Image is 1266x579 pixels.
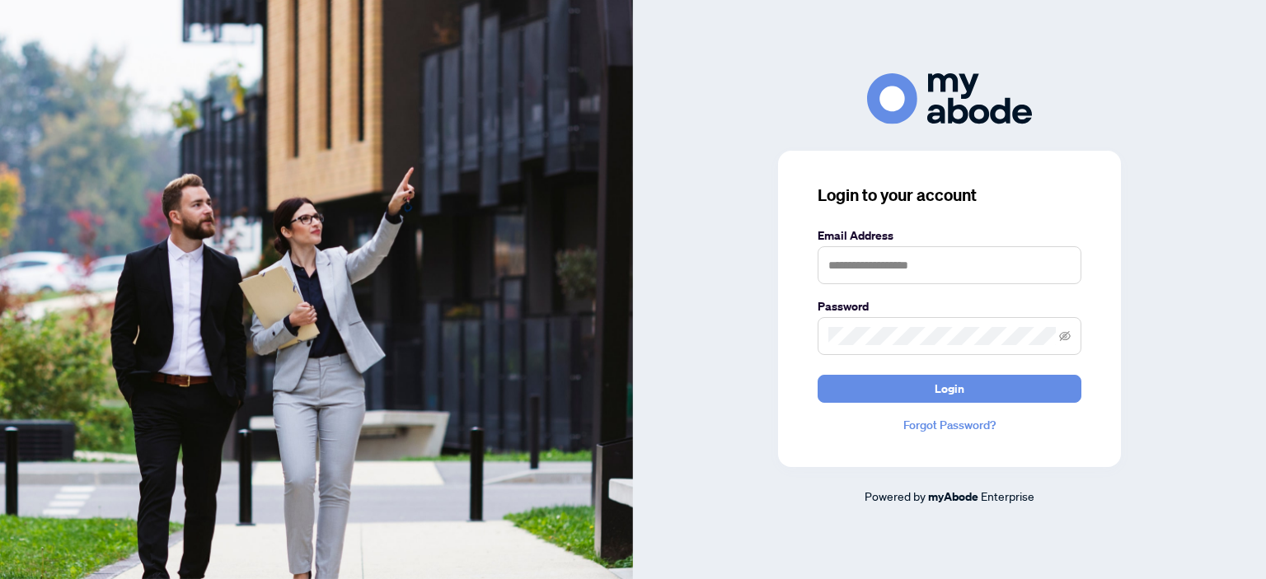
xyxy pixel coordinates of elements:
[981,488,1034,503] span: Enterprise
[865,488,926,503] span: Powered by
[928,488,978,506] a: myAbode
[818,226,1081,245] label: Email Address
[867,73,1032,124] img: ma-logo
[818,375,1081,403] button: Login
[818,184,1081,207] h3: Login to your account
[818,416,1081,434] a: Forgot Password?
[935,376,964,402] span: Login
[818,297,1081,315] label: Password
[1059,330,1071,342] span: eye-invisible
